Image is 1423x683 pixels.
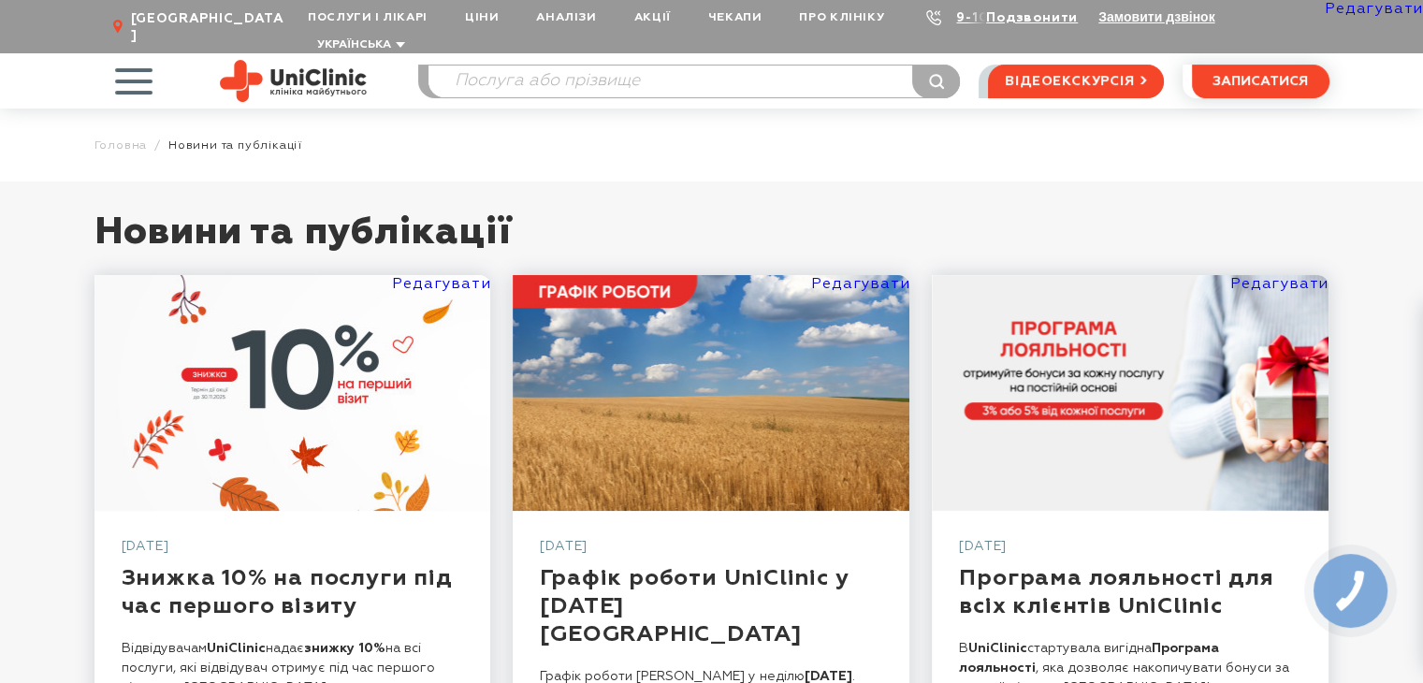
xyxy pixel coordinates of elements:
[968,642,1027,655] strong: UniClinic
[959,538,1301,564] div: [DATE]
[540,538,882,564] div: [DATE]
[122,538,464,564] div: [DATE]
[956,11,997,24] a: 9-103
[220,60,367,102] img: Uniclinic
[130,10,289,44] span: [GEOGRAPHIC_DATA]
[1212,75,1308,88] span: записатися
[94,138,148,153] a: Головна
[513,275,909,511] a: Графік роботи UniClinic у День Незалежності України
[1325,2,1423,17] a: Редагувати
[1098,9,1214,24] button: Замовити дзвінок
[428,65,960,97] input: Послуга або прізвище
[94,210,1329,275] h1: Новини та публікації
[304,642,385,655] strong: знижку 10%
[1230,277,1329,292] a: Редагувати
[988,65,1163,98] a: відеоекскурсія
[168,138,302,153] span: Новини та публікації
[959,567,1273,618] a: Програма лояльності для всіх клієнтів UniClinic
[811,277,909,292] a: Редагувати
[317,39,391,51] span: Українська
[392,277,490,292] a: Редагувати
[207,642,266,655] strong: UniClinic
[312,38,405,52] button: Українська
[1192,65,1329,98] button: записатися
[805,670,852,683] strong: [DATE]
[540,567,849,646] a: Графік роботи UniClinic у [DATE][GEOGRAPHIC_DATA]
[1005,65,1134,97] span: відеоекскурсія
[986,11,1078,24] a: Подзвонити
[932,275,1329,511] a: Програма лояльності для всіх клієнтів UniClinic
[94,275,491,511] a: Знижка 10% на послуги під час першого візиту
[122,567,453,618] a: Знижка 10% на послуги під час першого візиту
